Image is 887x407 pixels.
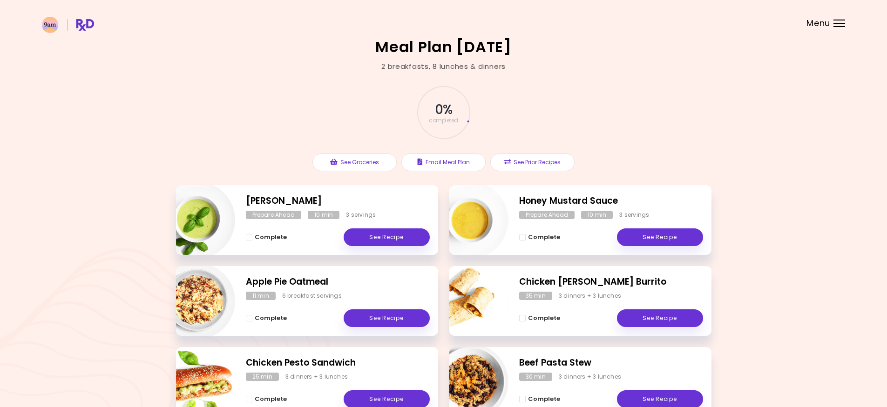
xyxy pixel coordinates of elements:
div: 10 min [581,211,613,219]
div: 3 servings [346,211,376,219]
div: 35 min [519,292,552,300]
span: Complete [255,314,287,322]
span: Complete [255,234,287,241]
span: Menu [806,19,830,27]
span: Complete [255,395,287,403]
button: Complete - Basil Pesto [246,232,287,243]
button: Complete - Chicken Curry Burrito [519,313,560,324]
img: RxDiet [42,17,94,33]
button: See Prior Recipes [490,153,575,171]
h2: Beef Pasta Stew [519,356,703,370]
img: Info - Chicken Curry Burrito [431,262,508,340]
div: 6 breakfast servings [282,292,342,300]
a: See Recipe - Basil Pesto [344,228,430,246]
img: Info - Honey Mustard Sauce [431,181,508,259]
div: 3 dinners + 3 lunches [559,292,621,300]
div: 10 min [308,211,339,219]
div: 11 min [246,292,276,300]
a: See Recipe - Honey Mustard Sauce [617,228,703,246]
button: Complete - Apple Pie Oatmeal [246,313,287,324]
div: 3 dinners + 3 lunches [559,373,621,381]
div: Prepare Ahead [519,211,575,219]
button: See Groceries [312,153,397,171]
button: Complete - Chicken Pesto Sandwich [246,394,287,405]
span: Complete [528,234,560,241]
span: Complete [528,314,560,322]
h2: Honey Mustard Sauce [519,194,703,208]
button: Complete - Beef Pasta Stew [519,394,560,405]
button: Email Meal Plan [401,153,486,171]
span: completed [429,118,458,123]
span: Complete [528,395,560,403]
span: 0 % [435,102,452,118]
div: 30 min [519,373,552,381]
div: 3 servings [619,211,649,219]
div: 2 breakfasts , 8 lunches & dinners [381,61,506,72]
h2: Meal Plan [DATE] [375,40,512,54]
img: Info - Apple Pie Oatmeal [158,262,235,340]
h2: Chicken Curry Burrito [519,275,703,289]
div: 3 dinners + 3 lunches [285,373,348,381]
h2: Basil Pesto [246,194,430,208]
button: Complete - Honey Mustard Sauce [519,232,560,243]
img: Info - Basil Pesto [158,181,235,259]
div: 25 min [246,373,279,381]
h2: Apple Pie Oatmeal [246,275,430,289]
div: Prepare Ahead [246,211,302,219]
a: See Recipe - Chicken Curry Burrito [617,309,703,327]
h2: Chicken Pesto Sandwich [246,356,430,370]
a: See Recipe - Apple Pie Oatmeal [344,309,430,327]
